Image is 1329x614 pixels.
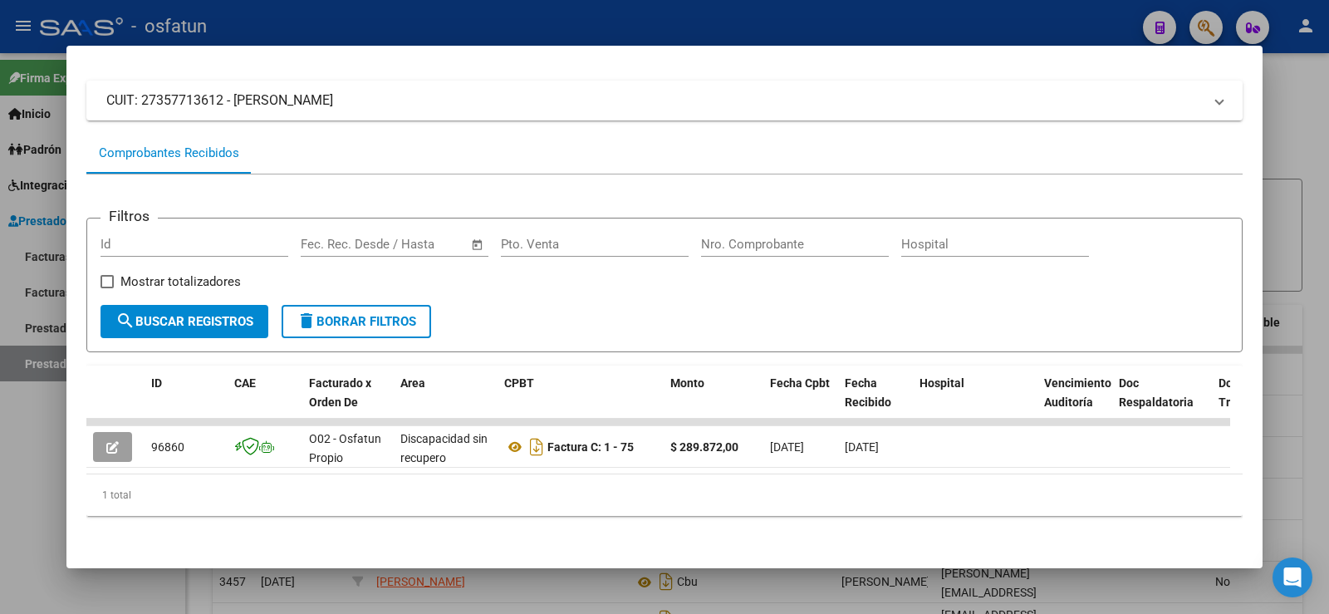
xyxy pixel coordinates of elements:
[309,376,371,409] span: Facturado x Orden De
[400,376,425,390] span: Area
[504,376,534,390] span: CPBT
[1219,376,1286,409] span: Doc Trazabilidad
[394,366,498,439] datatable-header-cell: Area
[845,440,879,454] span: [DATE]
[86,81,1243,120] mat-expansion-panel-header: CUIT: 27357713612 - [PERSON_NAME]
[86,474,1243,516] div: 1 total
[115,314,253,329] span: Buscar Registros
[101,305,268,338] button: Buscar Registros
[1044,376,1111,409] span: Vencimiento Auditoría
[151,440,184,454] span: 96860
[670,376,704,390] span: Monto
[1112,366,1212,439] datatable-header-cell: Doc Respaldatoria
[547,440,634,454] strong: Factura C: 1 - 75
[1273,558,1312,597] div: Open Intercom Messenger
[400,432,488,464] span: Discapacidad sin recupero
[120,272,241,292] span: Mostrar totalizadores
[282,305,431,338] button: Borrar Filtros
[664,366,763,439] datatable-header-cell: Monto
[1037,366,1112,439] datatable-header-cell: Vencimiento Auditoría
[99,144,239,163] div: Comprobantes Recibidos
[838,366,913,439] datatable-header-cell: Fecha Recibido
[1119,376,1194,409] span: Doc Respaldatoria
[297,314,416,329] span: Borrar Filtros
[770,376,830,390] span: Fecha Cpbt
[670,440,738,454] strong: $ 289.872,00
[468,235,488,254] button: Open calendar
[297,311,316,331] mat-icon: delete
[302,366,394,439] datatable-header-cell: Facturado x Orden De
[383,237,463,252] input: Fecha fin
[151,376,162,390] span: ID
[845,376,891,409] span: Fecha Recibido
[526,434,547,460] i: Descargar documento
[763,366,838,439] datatable-header-cell: Fecha Cpbt
[115,311,135,331] mat-icon: search
[145,366,228,439] datatable-header-cell: ID
[101,205,158,227] h3: Filtros
[106,91,1203,111] mat-panel-title: CUIT: 27357713612 - [PERSON_NAME]
[1212,366,1312,439] datatable-header-cell: Doc Trazabilidad
[770,440,804,454] span: [DATE]
[228,366,302,439] datatable-header-cell: CAE
[309,432,381,464] span: O02 - Osfatun Propio
[920,376,964,390] span: Hospital
[913,366,1037,439] datatable-header-cell: Hospital
[234,376,256,390] span: CAE
[301,237,368,252] input: Fecha inicio
[498,366,664,439] datatable-header-cell: CPBT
